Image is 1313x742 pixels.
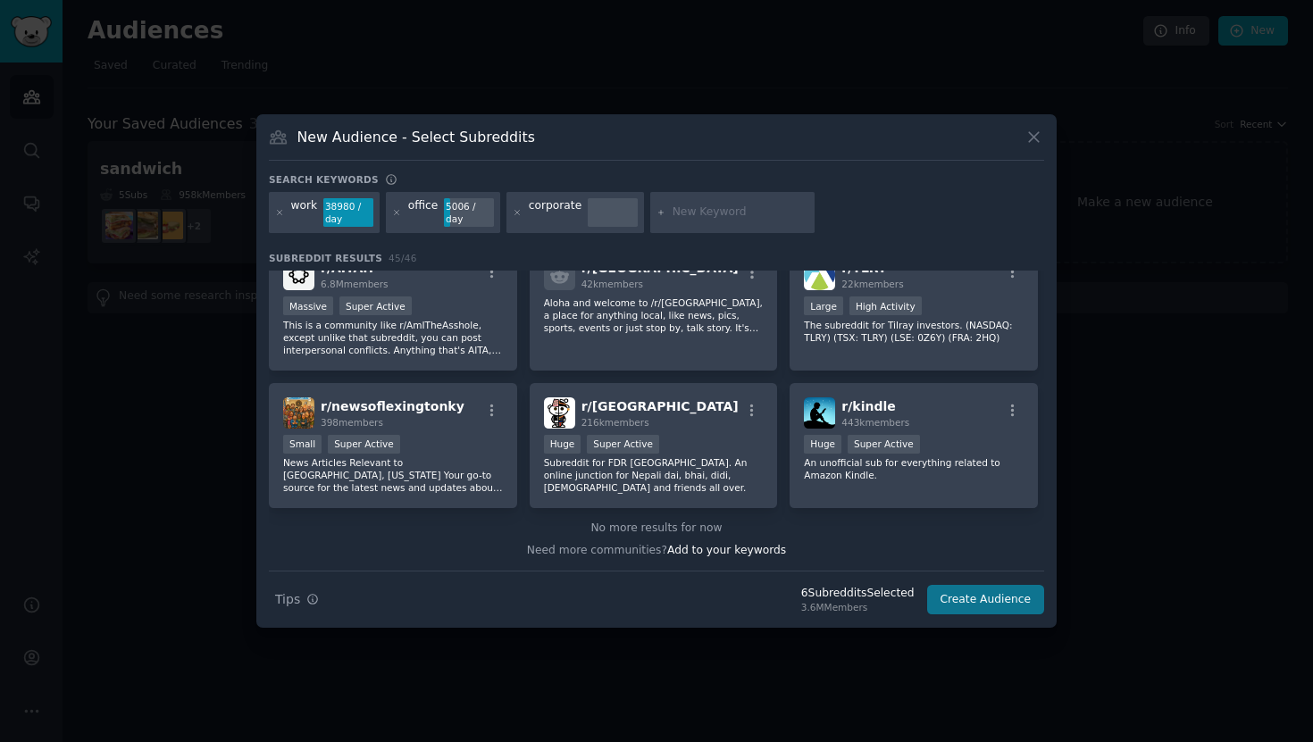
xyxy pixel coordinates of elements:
[667,544,786,556] span: Add to your keywords
[269,173,379,186] h3: Search keywords
[804,319,1024,344] p: The subreddit for Tilray investors. (NASDAQ: TLRY) (TSX: TLRY) (LSE: 0Z6Y) (FRA: 2HQ)
[269,252,382,264] span: Subreddit Results
[291,198,318,227] div: work
[269,521,1044,537] div: No more results for now
[389,253,417,263] span: 45 / 46
[328,435,400,454] div: Super Active
[283,259,314,290] img: AITAH
[283,296,333,315] div: Massive
[804,435,841,454] div: Huge
[269,584,325,615] button: Tips
[848,435,920,454] div: Super Active
[841,399,895,413] span: r/ kindle
[321,399,464,413] span: r/ newsoflexingtonky
[283,397,314,429] img: newsoflexingtonky
[339,296,412,315] div: Super Active
[801,601,915,613] div: 3.6M Members
[321,417,383,428] span: 398 members
[804,259,835,290] img: TLRY
[323,198,373,227] div: 38980 / day
[801,586,915,602] div: 6 Subreddit s Selected
[544,397,575,429] img: Nepal
[544,296,764,334] p: Aloha and welcome to /r/[GEOGRAPHIC_DATA], a place for anything local, like news, pics, sports, e...
[283,319,503,356] p: This is a community like r/AmITheAsshole, except unlike that subreddit, you can post interpersona...
[927,585,1045,615] button: Create Audience
[581,279,643,289] span: 42k members
[269,537,1044,559] div: Need more communities?
[544,435,581,454] div: Huge
[408,198,439,227] div: office
[804,397,835,429] img: kindle
[841,279,903,289] span: 22k members
[321,279,389,289] span: 6.8M members
[529,198,581,227] div: corporate
[444,198,494,227] div: 5006 / day
[804,296,843,315] div: Large
[544,456,764,494] p: Subreddit for FDR [GEOGRAPHIC_DATA]. An online junction for Nepali dai, bhai, didi, [DEMOGRAPHIC_...
[673,204,808,221] input: New Keyword
[804,456,1024,481] p: An unofficial sub for everything related to Amazon Kindle.
[841,417,909,428] span: 443k members
[581,399,739,413] span: r/ [GEOGRAPHIC_DATA]
[297,128,535,146] h3: New Audience - Select Subreddits
[275,590,300,609] span: Tips
[283,456,503,494] p: News Articles Relevant to [GEOGRAPHIC_DATA], [US_STATE] Your go-to source for the latest news and...
[283,435,322,454] div: Small
[849,296,922,315] div: High Activity
[581,417,649,428] span: 216k members
[587,435,659,454] div: Super Active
